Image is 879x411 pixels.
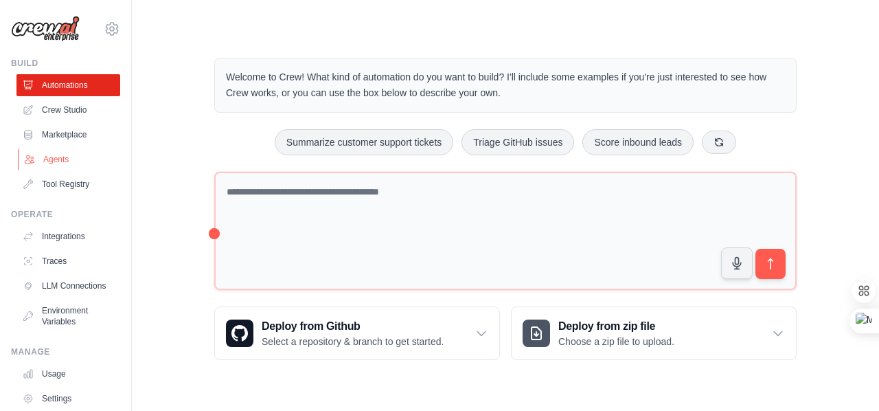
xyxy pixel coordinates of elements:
[11,346,120,357] div: Manage
[461,129,574,155] button: Triage GitHub issues
[16,74,120,96] a: Automations
[617,327,830,372] p: Describe the automation you want to build, select an example option, or use the microphone to spe...
[16,250,120,272] a: Traces
[18,148,122,170] a: Agents
[558,318,674,335] h3: Deploy from zip file
[16,225,120,247] a: Integrations
[262,335,444,348] p: Select a repository & branch to get started.
[11,16,80,42] img: Logo
[16,388,120,410] a: Settings
[16,173,120,195] a: Tool Registry
[16,99,120,121] a: Crew Studio
[275,129,453,155] button: Summarize customer support tickets
[226,69,785,101] p: Welcome to Crew! What kind of automation do you want to build? I'll include some examples if you'...
[16,300,120,333] a: Environment Variables
[11,58,120,69] div: Build
[627,288,655,298] span: Step 1
[16,363,120,385] a: Usage
[617,303,830,322] h3: Create an automation
[558,335,674,348] p: Choose a zip file to upload.
[837,285,847,296] button: Close walkthrough
[582,129,694,155] button: Score inbound leads
[11,209,120,220] div: Operate
[262,318,444,335] h3: Deploy from Github
[16,124,120,146] a: Marketplace
[16,275,120,297] a: LLM Connections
